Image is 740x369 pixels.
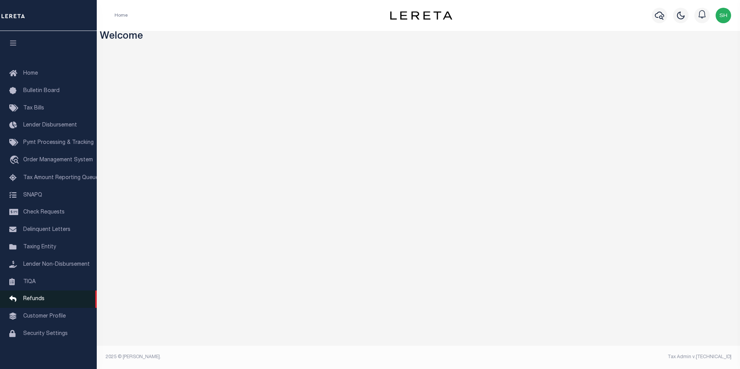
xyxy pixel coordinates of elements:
[100,354,419,360] div: 2025 © [PERSON_NAME].
[23,71,38,76] span: Home
[23,314,66,319] span: Customer Profile
[9,155,22,166] i: travel_explore
[23,210,65,215] span: Check Requests
[23,262,90,267] span: Lender Non-Disbursement
[23,175,99,181] span: Tax Amount Reporting Queue
[115,12,128,19] li: Home
[23,123,77,128] span: Lender Disbursement
[23,244,56,250] span: Taxing Entity
[100,31,737,43] h3: Welcome
[23,279,36,284] span: TIQA
[23,157,93,163] span: Order Management System
[390,11,452,20] img: logo-dark.svg
[23,296,45,302] span: Refunds
[23,140,94,145] span: Pymt Processing & Tracking
[23,88,60,94] span: Bulletin Board
[23,192,42,198] span: SNAPQ
[424,354,731,360] div: Tax Admin v.[TECHNICAL_ID]
[23,331,68,337] span: Security Settings
[23,227,70,232] span: Delinquent Letters
[716,8,731,23] img: svg+xml;base64,PHN2ZyB4bWxucz0iaHR0cDovL3d3dy53My5vcmcvMjAwMC9zdmciIHBvaW50ZXItZXZlbnRzPSJub25lIi...
[23,106,44,111] span: Tax Bills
